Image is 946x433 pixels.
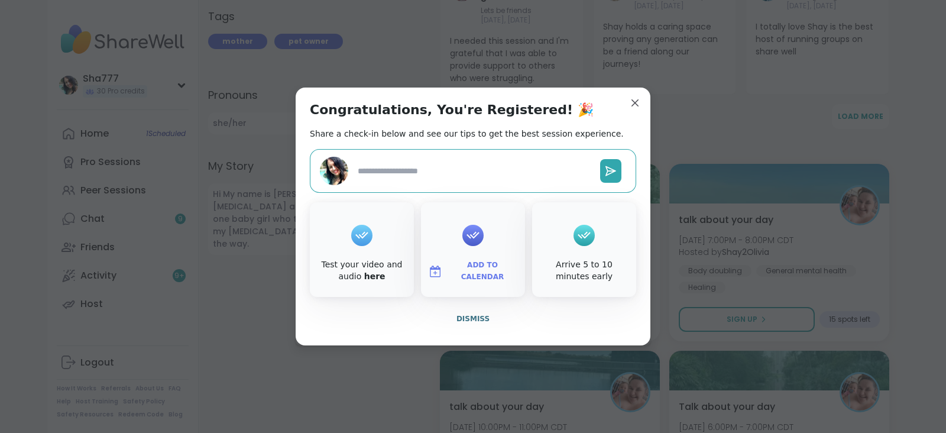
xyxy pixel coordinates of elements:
[310,102,594,118] h1: Congratulations, You're Registered! 🎉
[428,264,442,279] img: ShareWell Logomark
[364,272,385,281] a: here
[534,259,634,282] div: Arrive 5 to 10 minutes early
[310,128,624,140] h2: Share a check-in below and see our tips to get the best session experience.
[310,306,636,331] button: Dismiss
[456,315,490,323] span: Dismiss
[447,260,518,283] span: Add to Calendar
[320,157,348,185] img: Sha777
[423,259,523,284] button: Add to Calendar
[312,259,412,282] div: Test your video and audio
